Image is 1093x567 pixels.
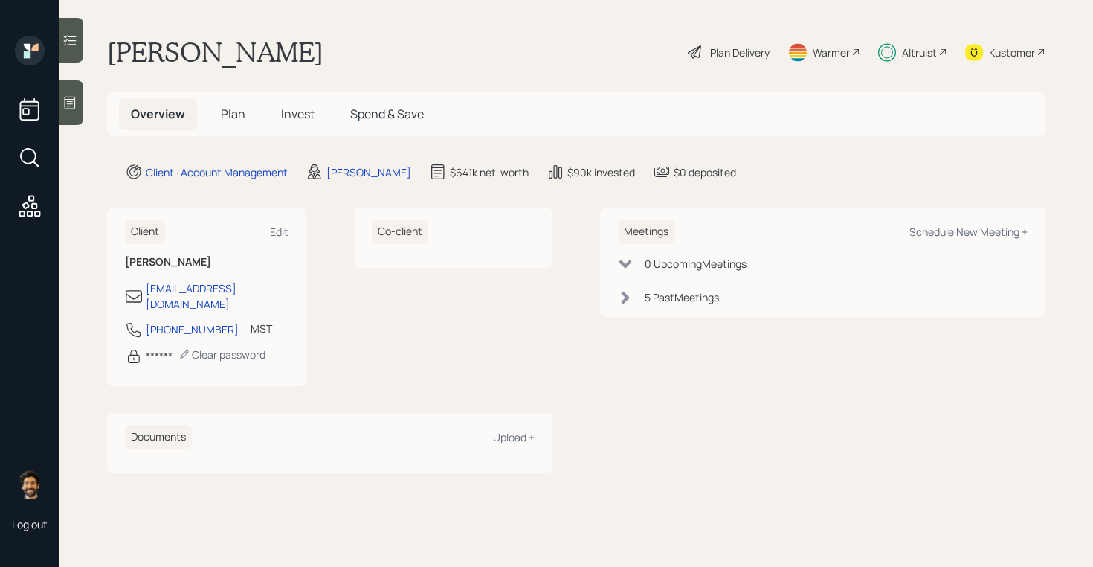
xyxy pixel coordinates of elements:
[12,517,48,531] div: Log out
[221,106,245,122] span: Plan
[107,36,323,68] h1: [PERSON_NAME]
[146,321,239,337] div: [PHONE_NUMBER]
[178,347,265,362] div: Clear password
[710,45,770,60] div: Plan Delivery
[645,289,719,305] div: 5 Past Meeting s
[15,470,45,499] img: eric-schwartz-headshot.png
[146,281,288,312] div: [EMAIL_ADDRESS][DOMAIN_NAME]
[645,256,747,272] div: 0 Upcoming Meeting s
[350,106,424,122] span: Spend & Save
[450,164,529,180] div: $641k net-worth
[493,430,535,444] div: Upload +
[270,225,288,239] div: Edit
[281,106,315,122] span: Invest
[902,45,937,60] div: Altruist
[909,225,1028,239] div: Schedule New Meeting +
[131,106,185,122] span: Overview
[125,220,165,244] h6: Client
[125,425,192,449] h6: Documents
[372,220,428,244] h6: Co-client
[813,45,850,60] div: Warmer
[989,45,1035,60] div: Kustomer
[146,164,288,180] div: Client · Account Management
[674,164,736,180] div: $0 deposited
[618,220,674,244] h6: Meetings
[251,321,272,336] div: MST
[326,164,411,180] div: [PERSON_NAME]
[567,164,635,180] div: $90k invested
[125,256,288,269] h6: [PERSON_NAME]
